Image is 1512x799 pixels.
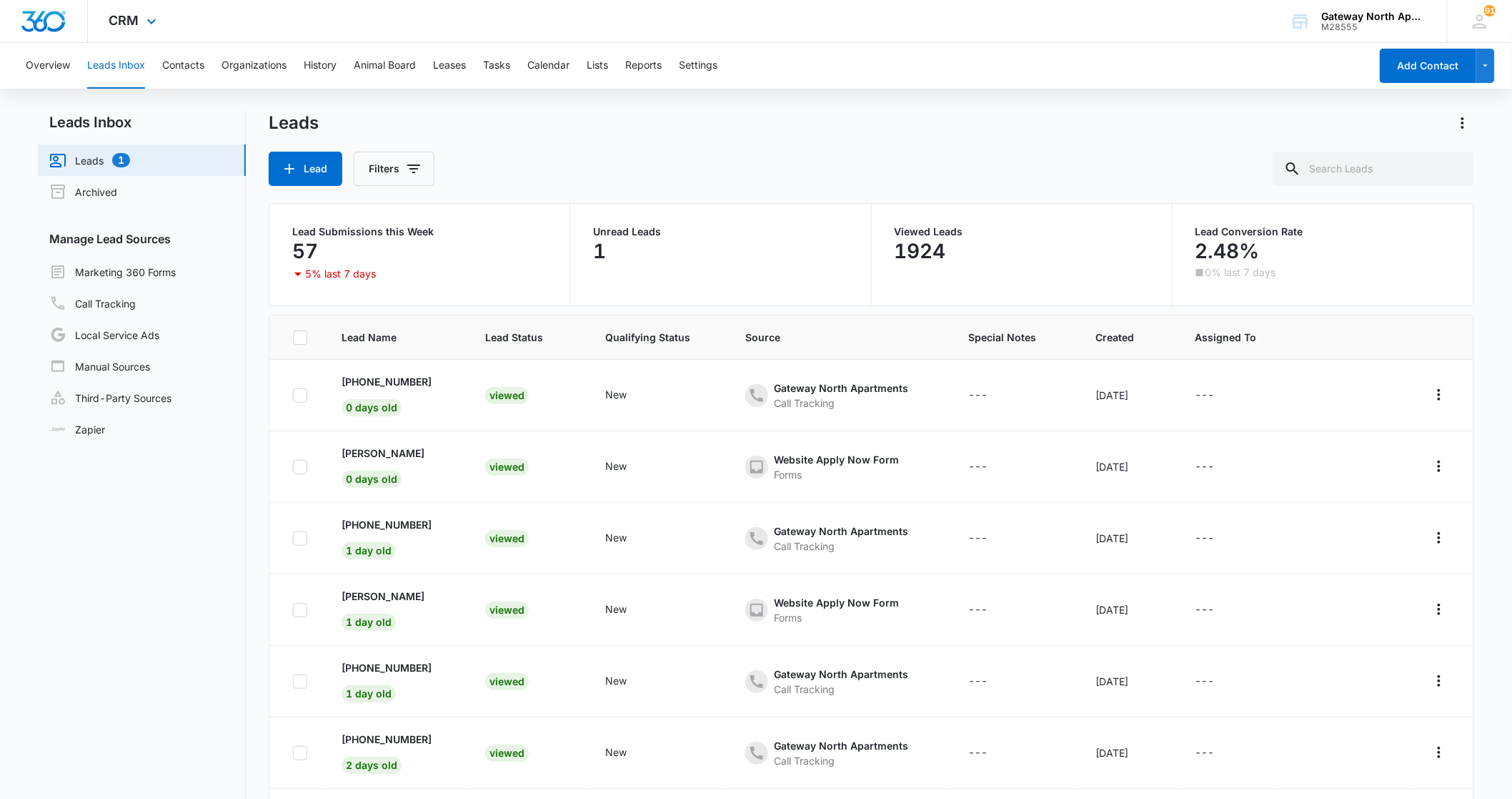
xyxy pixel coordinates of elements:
div: Website Apply Now Form [774,452,899,467]
a: [PHONE_NUMBER]2 days old [342,732,452,771]
div: --- [968,387,988,404]
span: Special Notes [968,330,1061,345]
button: Actions [1428,741,1451,764]
div: Call Tracking [774,753,908,768]
p: Viewed Leads [895,227,1149,237]
button: Tasks [483,43,510,89]
a: Local Service Ads [49,326,159,343]
a: [PHONE_NUMBER]1 day old [342,517,452,557]
div: --- [1195,602,1214,619]
a: Leads1 [49,152,130,169]
a: Viewed [485,389,529,401]
div: [DATE] [1095,745,1160,760]
span: 0 days old [342,399,402,416]
div: - - Select to Edit Field [1195,387,1240,404]
div: [DATE] [1095,602,1160,617]
a: Archived [49,183,117,200]
span: Lead Status [485,330,571,345]
a: Zapier [49,422,105,437]
button: Lead [269,152,342,186]
div: Forms [774,610,899,625]
a: [PHONE_NUMBER]0 days old [342,374,452,413]
div: Viewed [485,745,529,762]
span: Source [745,330,934,345]
p: [PERSON_NAME] [342,589,424,604]
div: account id [1322,22,1426,32]
span: Qualifying Status [605,330,711,345]
div: --- [1195,387,1214,404]
button: Lists [587,43,608,89]
div: New [605,745,627,760]
div: - - Select to Edit Field [1195,459,1240,476]
input: Search Leads [1273,152,1474,186]
div: - - Select to Edit Field [605,530,652,547]
button: Animal Board [354,43,416,89]
div: New [605,673,627,688]
div: - - Select to Edit Field [968,387,1013,404]
div: --- [968,745,988,762]
p: 57 [292,240,318,263]
a: Viewed [485,675,529,687]
p: 5% last 7 days [305,269,376,279]
p: 1 [593,240,606,263]
a: Viewed [485,747,529,759]
a: Third-Party Sources [49,389,171,406]
div: Call Tracking [774,682,908,697]
div: --- [1195,673,1214,690]
button: Contacts [162,43,204,89]
span: CRM [109,13,139,28]
a: Manual Sources [49,358,150,375]
div: [DATE] [1095,531,1160,546]
button: Actions [1451,112,1474,134]
div: - - Select to Edit Field [1195,745,1240,762]
div: New [605,387,627,402]
div: --- [1195,745,1214,762]
div: - - Select to Edit Field [605,387,652,404]
a: Viewed [485,604,529,616]
div: - - Select to Edit Field [968,673,1013,690]
div: - - Select to Edit Field [1195,602,1240,619]
div: - - Select to Edit Field [605,602,652,619]
div: - - Select to Edit Field [605,459,652,476]
div: Gateway North Apartments [774,524,908,539]
p: [PERSON_NAME] [342,446,424,461]
div: - - Select to Edit Field [745,524,934,554]
div: [DATE] [1095,674,1160,689]
div: - - Select to Edit Field [745,452,925,482]
button: Calendar [527,43,570,89]
span: 1 day old [342,614,396,631]
p: [PHONE_NUMBER] [342,732,432,747]
div: Website Apply Now Form [774,595,899,610]
button: Organizations [222,43,287,89]
div: - - Select to Edit Field [745,667,934,697]
span: 91 [1484,5,1496,16]
div: - - Select to Edit Field [968,459,1013,476]
div: Viewed [485,673,529,690]
div: notifications count [1484,5,1496,16]
span: 0 days old [342,471,402,488]
span: 2 days old [342,757,402,774]
div: New [605,530,627,545]
a: [PERSON_NAME]1 day old [342,589,452,628]
div: - - Select to Edit Field [745,381,934,411]
div: Call Tracking [774,539,908,554]
div: - - Select to Edit Field [605,673,652,690]
button: Actions [1428,455,1451,478]
div: - - Select to Edit Field [968,530,1013,547]
button: Add Contact [1380,49,1476,83]
button: Reports [625,43,662,89]
div: Viewed [485,459,529,476]
button: Leases [433,43,466,89]
div: --- [968,459,988,476]
div: Viewed [485,602,529,619]
div: Gateway North Apartments [774,667,908,682]
div: - - Select to Edit Field [1195,530,1240,547]
div: - - Select to Edit Field [605,745,652,762]
a: [PHONE_NUMBER]1 day old [342,660,452,700]
div: [DATE] [1095,388,1160,403]
span: 1 day old [342,685,396,702]
div: Call Tracking [774,396,908,411]
span: Assigned To [1195,330,1256,345]
h2: Leads Inbox [38,112,246,133]
div: - - Select to Edit Field [745,595,925,625]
